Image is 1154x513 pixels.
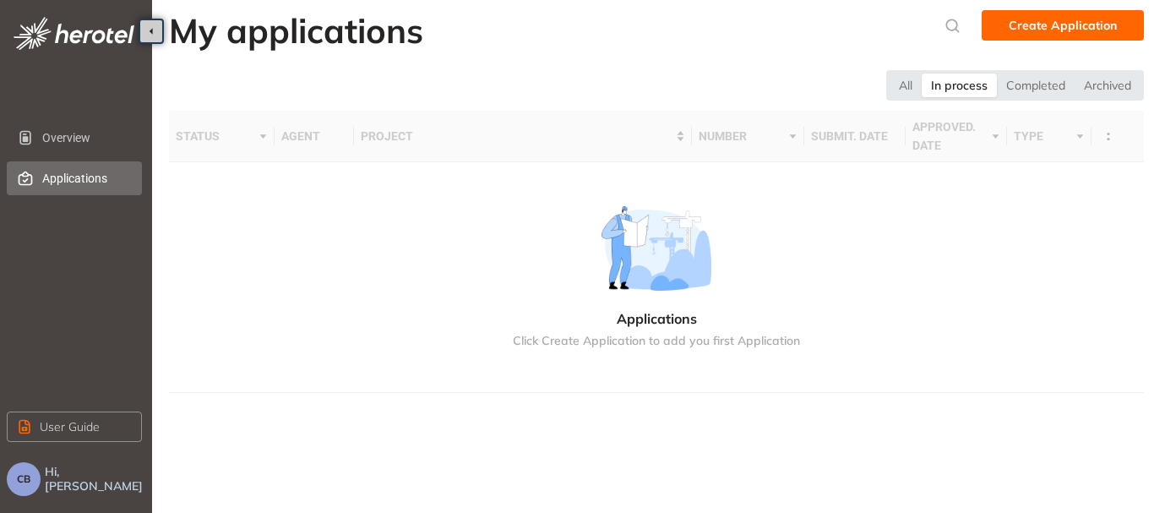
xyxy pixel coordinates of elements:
[804,111,906,162] th: submit. date
[1014,127,1072,145] span: type
[617,311,697,327] span: Applications
[982,10,1144,41] button: Create Application
[588,206,725,291] img: Error image
[354,111,692,162] th: project
[169,10,423,51] h2: My applications
[1075,74,1140,97] div: Archived
[997,74,1075,97] div: Completed
[361,127,672,145] span: project
[17,473,30,485] span: CB
[7,412,142,442] button: User Guide
[1009,16,1117,35] span: Create Application
[42,121,128,155] span: Overview
[922,74,997,97] div: In process
[40,417,100,436] span: User Guide
[699,127,785,145] span: number
[912,117,988,155] span: approved. date
[14,17,134,50] img: logo
[692,111,804,162] th: number
[513,334,800,348] span: Click Create Application to add you first Application
[169,111,275,162] th: status
[176,127,255,145] span: status
[906,111,1007,162] th: approved. date
[275,111,354,162] th: agent
[890,74,922,97] div: All
[45,465,145,494] span: Hi, [PERSON_NAME]
[7,462,41,496] button: CB
[1007,111,1091,162] th: type
[42,161,128,195] span: Applications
